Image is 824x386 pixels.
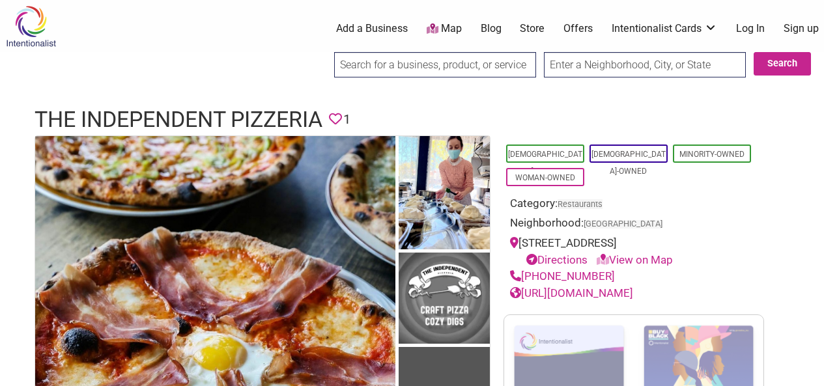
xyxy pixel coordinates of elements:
a: Add a Business [336,21,408,36]
a: Woman-Owned [515,173,575,182]
a: Minority-Owned [679,150,745,159]
img: Tiramisu from The Independent Pizzeria [399,136,490,253]
a: Directions [526,253,588,266]
a: [PHONE_NUMBER] [510,269,615,283]
a: Sign up [784,21,819,36]
a: Restaurants [558,199,603,209]
a: Log In [736,21,765,36]
div: [STREET_ADDRESS] [510,235,758,268]
span: 1 [343,109,350,130]
a: Blog [481,21,502,36]
button: Search [754,52,811,76]
a: [URL][DOMAIN_NAME] [510,286,633,299]
a: Intentionalist Cards [612,21,717,36]
div: Category: [510,195,758,215]
span: [GEOGRAPHIC_DATA] [584,220,662,228]
a: Map [427,21,462,36]
h1: The Independent Pizzeria [35,104,322,135]
a: View on Map [597,253,673,266]
input: Search for a business, product, or service [334,52,536,77]
a: Offers [563,21,593,36]
div: Neighborhood: [510,215,758,235]
img: The Independent Pizzeria's logo [399,253,490,347]
a: Store [520,21,545,36]
input: Enter a Neighborhood, City, or State [544,52,746,77]
a: [DEMOGRAPHIC_DATA]-Owned [508,150,582,176]
a: [DEMOGRAPHIC_DATA]-Owned [591,150,666,176]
